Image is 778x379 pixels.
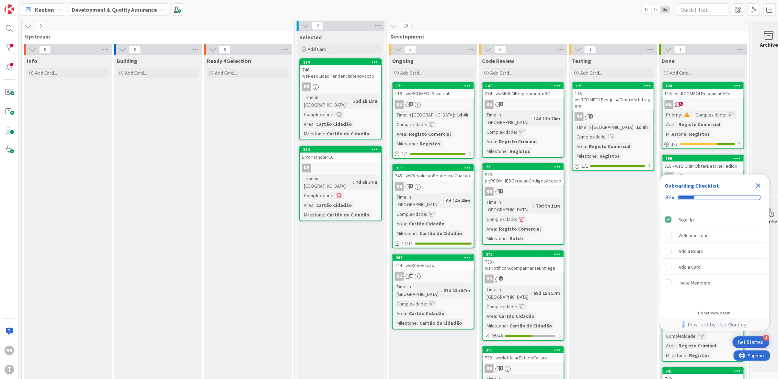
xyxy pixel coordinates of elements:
[485,322,507,330] div: Milestone
[299,34,322,41] span: Selected
[663,155,744,161] div: 156
[679,231,708,239] div: Welcome Tour
[662,228,767,243] div: Welcome Tour is incomplete.
[575,123,634,131] div: Time in [GEOGRAPHIC_DATA]
[300,146,381,161] div: 394ErrorHandlerCC
[582,163,588,170] span: 1 / 1
[4,365,14,375] div: T
[302,192,333,199] div: Complexidade
[393,83,474,98] div: 126119 - wsRCOMEOLSucursal
[665,352,687,359] div: Milestone
[393,255,474,261] div: 268
[665,121,676,128] div: Area
[393,255,474,270] div: 268744 - wsRenovacao
[483,83,564,98] div: 149274 - wsSICRIMRequerimentoRC
[753,180,764,191] div: Close Checklist
[300,59,381,80] div: 314746 - wsResolucaoPendenciaRenovacao
[400,22,412,30] span: 19
[573,89,654,110] div: 118 - wsRCOMEOLPesquisaCentroArbitragem
[395,130,406,138] div: Area
[663,83,744,98] div: 124116 - wsRCOMEOLPesquisaCAEs
[402,150,408,157] span: 1 / 1
[532,289,562,297] div: 68d 15h 57m
[663,172,744,181] div: RB
[400,70,422,76] span: Add Card...
[395,100,404,109] div: RB
[662,82,744,149] a: 124116 - wsRCOMEOLPesquisaCAEsRBPriority:Complexidade:Area:Registo ComercialMilestone:Registos1/3
[393,165,474,171] div: 313
[507,147,508,155] span: :
[300,146,381,153] div: 394
[406,310,407,317] span: :
[660,209,769,306] div: Checklist items
[483,364,564,373] div: RB
[485,225,496,233] div: Area
[407,220,446,227] div: Cartão Cidadão
[314,120,354,128] div: Cartão Cidadão
[393,272,474,281] div: RB
[580,70,602,76] span: Add Card...
[677,3,729,16] input: Quick Filter...
[485,100,494,109] div: RB
[677,342,718,349] div: Registo Criminal
[660,319,769,331] div: Footer
[35,5,54,14] span: Kanban
[499,102,503,106] span: 1
[482,82,564,158] a: 149274 - wsSICRIMRequerimentoRCRBTime in [GEOGRAPHIC_DATA]:14d 11h 20mComplexidade:Area:Registo C...
[333,111,334,118] span: :
[455,111,470,119] div: 1d 4h
[393,100,474,109] div: RB
[299,58,382,140] a: 314746 - wsResolucaoPendenciaRenovacaoRBTime in [GEOGRAPHIC_DATA]:32d 1h 19mComplexidade:Area:Car...
[409,274,413,278] span: 18
[573,83,654,110] div: 125118 - wsRCOMEOLPesquisaCentroArbitragem
[586,143,587,150] span: :
[662,57,675,64] span: Done
[300,59,381,65] div: 314
[485,111,531,126] div: Time in [GEOGRAPHIC_DATA]
[507,322,508,330] span: :
[516,215,517,223] span: :
[687,352,688,359] span: :
[393,171,474,180] div: 745 - wsResolucaoPendenciaCriacao
[395,210,426,218] div: Complexidade
[125,70,147,76] span: Add Card...
[35,70,57,76] span: Add Card...
[483,353,564,362] div: 739 - wsNotificarEstadoCartao
[426,300,427,308] span: :
[483,83,564,89] div: 149
[302,82,311,91] div: RB
[665,181,719,190] div: Onboarding Checklist
[396,255,474,260] div: 268
[589,114,593,119] span: 6
[573,112,654,121] div: RB
[663,368,744,374] div: 241
[483,275,564,283] div: RB
[663,161,744,170] div: 718 - wsSICRIMObterDetalhePedido
[393,83,474,89] div: 126
[392,254,474,330] a: 268744 - wsRenovacaoRBTime in [GEOGRAPHIC_DATA]:27d 13h 57mComplexidade:Area:Cartão CidadãoMilest...
[677,121,722,128] div: Registo Comercial
[485,128,516,136] div: Complexidade
[395,193,443,208] div: Time in [GEOGRAPHIC_DATA]
[406,130,407,138] span: :
[325,211,371,219] div: Cartão de Cidadão
[219,45,231,54] span: 0
[300,153,381,161] div: ErrorHandlerCC
[534,202,562,210] div: 78d 9h 11m
[485,187,494,196] div: RB
[395,140,417,147] div: Milestone
[482,57,514,64] span: Code Review
[516,128,517,136] span: :
[409,102,413,106] span: 3
[508,322,554,330] div: Cartão de Cidadão
[404,45,416,54] span: 3
[426,210,427,218] span: :
[441,287,442,294] span: :
[485,138,496,145] div: Area
[442,287,472,294] div: 27d 13h 57m
[496,225,497,233] span: :
[497,312,536,320] div: Cartão Cidadão
[483,164,564,170] div: 220
[496,138,497,145] span: :
[733,336,769,348] div: Open Get Started checklist, remaining modules: 4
